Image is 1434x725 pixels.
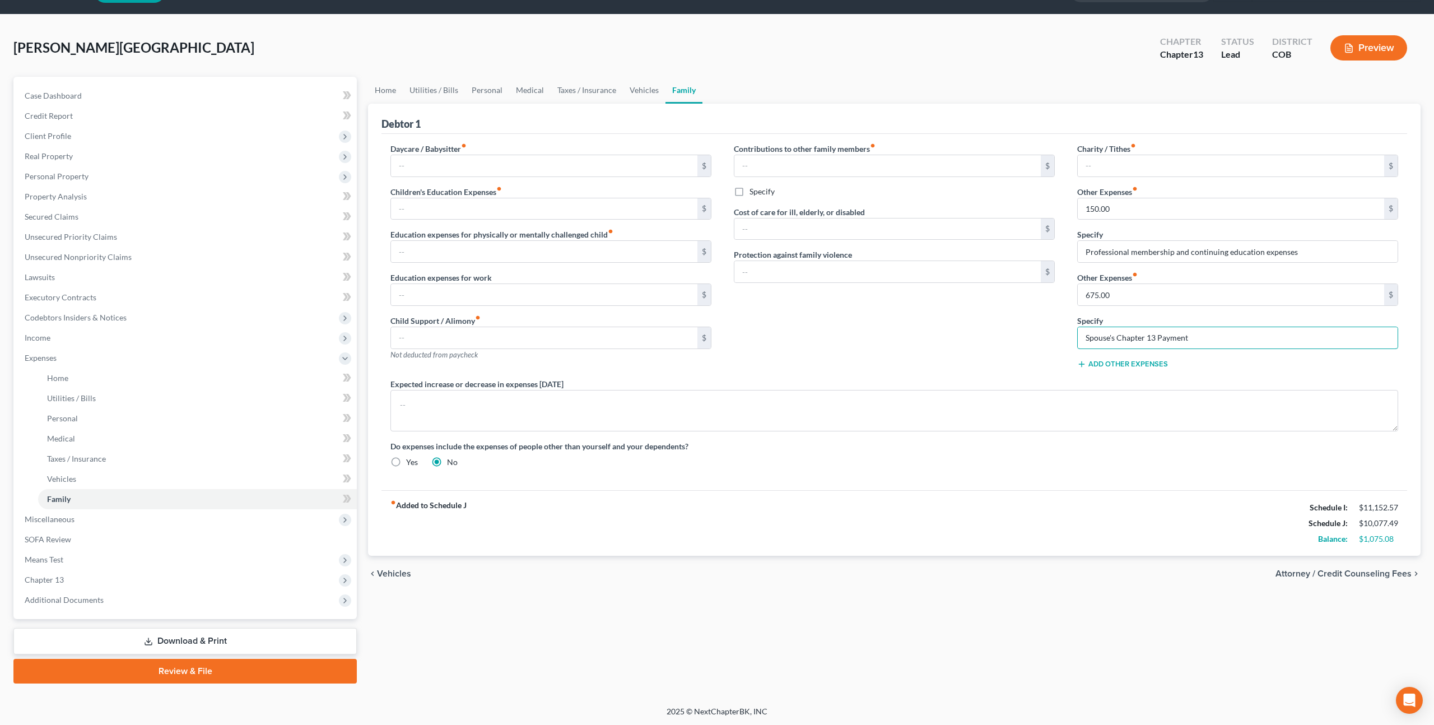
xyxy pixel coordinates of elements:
[1130,143,1136,148] i: fiber_manual_record
[25,353,57,363] span: Expenses
[25,595,104,605] span: Additional Documents
[1272,48,1312,61] div: COB
[1078,284,1384,305] input: --
[25,171,89,181] span: Personal Property
[1359,502,1398,513] div: $11,152.57
[1221,35,1254,48] div: Status
[1041,261,1054,282] div: $
[25,313,127,322] span: Codebtors Insiders & Notices
[368,77,403,104] a: Home
[1272,35,1312,48] div: District
[465,77,509,104] a: Personal
[509,77,551,104] a: Medical
[25,575,64,584] span: Chapter 13
[391,155,697,176] input: --
[1310,503,1348,512] strong: Schedule I:
[1221,48,1254,61] div: Lead
[1330,35,1407,61] button: Preview
[1384,155,1398,176] div: $
[13,39,254,55] span: [PERSON_NAME][GEOGRAPHIC_DATA]
[870,143,876,148] i: fiber_manual_record
[697,198,711,220] div: $
[47,393,96,403] span: Utilities / Bills
[47,434,75,443] span: Medical
[368,569,377,578] i: chevron_left
[391,284,697,305] input: --
[1275,569,1421,578] button: Attorney / Credit Counseling Fees chevron_right
[1309,518,1348,528] strong: Schedule J:
[25,232,117,241] span: Unsecured Priority Claims
[1384,284,1398,305] div: $
[447,457,458,468] label: No
[1078,241,1398,262] input: Specify...
[38,429,357,449] a: Medical
[47,373,68,383] span: Home
[16,247,357,267] a: Unsecured Nonpriority Claims
[734,249,852,261] label: Protection against family violence
[25,272,55,282] span: Lawsuits
[390,378,564,390] label: Expected increase or decrease in expenses [DATE]
[1160,35,1203,48] div: Chapter
[406,457,418,468] label: Yes
[1318,534,1348,543] strong: Balance:
[25,535,71,544] span: SOFA Review
[1160,48,1203,61] div: Chapter
[16,227,357,247] a: Unsecured Priority Claims
[16,287,357,308] a: Executory Contracts
[697,327,711,348] div: $
[25,91,82,100] span: Case Dashboard
[47,494,71,504] span: Family
[16,267,357,287] a: Lawsuits
[1193,49,1203,59] span: 13
[391,198,697,220] input: --
[16,187,357,207] a: Property Analysis
[25,131,71,141] span: Client Profile
[16,207,357,227] a: Secured Claims
[25,111,73,120] span: Credit Report
[38,449,357,469] a: Taxes / Insurance
[1132,272,1138,277] i: fiber_manual_record
[391,241,697,262] input: --
[25,192,87,201] span: Property Analysis
[1078,198,1384,220] input: --
[38,489,357,509] a: Family
[623,77,665,104] a: Vehicles
[16,529,357,550] a: SOFA Review
[475,315,481,320] i: fiber_manual_record
[38,408,357,429] a: Personal
[403,77,465,104] a: Utilities / Bills
[390,229,613,240] label: Education expenses for physically or mentally challenged child
[1384,198,1398,220] div: $
[390,500,396,505] i: fiber_manual_record
[1275,569,1412,578] span: Attorney / Credit Counseling Fees
[1077,360,1168,369] button: Add Other Expenses
[391,327,697,348] input: --
[496,186,502,192] i: fiber_manual_record
[734,155,1041,176] input: --
[25,555,63,564] span: Means Test
[25,292,96,302] span: Executory Contracts
[734,261,1041,282] input: --
[1077,272,1138,284] label: Other Expenses
[1041,219,1054,240] div: $
[608,229,613,234] i: fiber_manual_record
[368,569,411,578] button: chevron_left Vehicles
[1041,155,1054,176] div: $
[47,474,76,484] span: Vehicles
[734,219,1041,240] input: --
[38,469,357,489] a: Vehicles
[390,350,478,359] span: Not deducted from paycheck
[390,500,467,547] strong: Added to Schedule J
[461,143,467,148] i: fiber_manual_record
[13,628,357,654] a: Download & Print
[25,151,73,161] span: Real Property
[1077,315,1103,327] label: Specify
[47,413,78,423] span: Personal
[1078,327,1398,348] input: Specify...
[25,212,78,221] span: Secured Claims
[697,284,711,305] div: $
[390,186,502,198] label: Children's Education Expenses
[25,333,50,342] span: Income
[16,106,357,126] a: Credit Report
[1132,186,1138,192] i: fiber_manual_record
